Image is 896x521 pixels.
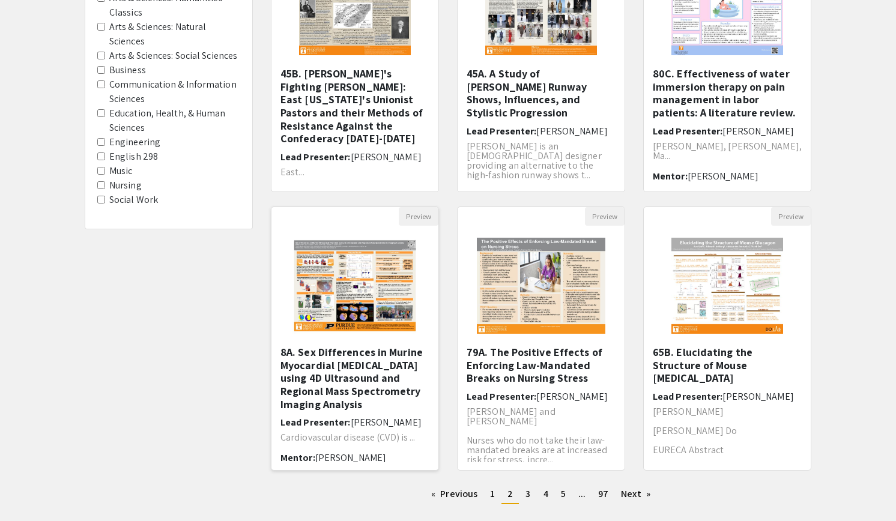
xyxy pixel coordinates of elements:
img: <p>79A. <span style="color: rgb(0, 0, 0);">The Positive Effects of Enforcing Law-Mandated Breaks ... [465,226,617,346]
span: East... [280,166,304,178]
p: [PERSON_NAME] Do [653,426,802,436]
img: <p>8A. Sex Differences in Murine Myocardial Infarction using 4D Ultrasound and Regional Mass Spec... [280,226,429,346]
span: Mentor: [280,451,315,464]
button: Preview [399,207,438,226]
p: [PERSON_NAME] and [PERSON_NAME] [467,407,616,426]
span: 97 [598,487,608,500]
span: [PERSON_NAME] [722,390,793,403]
p: Cardiovascular disease (CVD) is ... [280,433,429,442]
h6: Lead Presenter: [467,125,616,137]
button: Preview [771,207,811,226]
label: Engineering [109,135,160,149]
a: Next page [615,485,656,503]
h6: Lead Presenter: [653,125,802,137]
label: Communication & Information Sciences [109,77,240,106]
span: Mentor: [653,170,688,182]
h6: Lead Presenter: [653,391,802,402]
h5: 79A. The Positive Effects of Enforcing Law-Mandated Breaks on Nursing Stress [467,346,616,385]
h5: 80C. Effectiveness of water immersion therapy on pain management in labor patients: A literature ... [653,67,802,119]
label: Nursing [109,178,142,193]
p: [PERSON_NAME] [653,407,802,417]
span: 1 [490,487,495,500]
span: 2 [507,487,513,500]
label: Business [109,63,146,77]
label: Arts & Sciences: Natural Sciences [109,20,240,49]
div: Open Presentation <p>79A. <span style="color: rgb(0, 0, 0);">The Positive Effects of Enforcing La... [457,206,625,471]
label: Arts & Sciences: Social Sciences [109,49,237,63]
h6: Lead Presenter: [467,391,616,402]
h6: Lead Presenter: [280,417,429,428]
p: EURECA Abstract [653,445,802,455]
span: [PERSON_NAME] [536,125,607,137]
button: Preview [585,207,625,226]
ul: Pagination [271,485,811,504]
span: ... [578,487,586,500]
span: [PERSON_NAME], [PERSON_NAME], Ma... [653,140,802,162]
span: [PERSON_NAME] [351,416,422,429]
h5: 8A. Sex Differences in Murine Myocardial [MEDICAL_DATA] using 4D Ultrasound and Regional Mass Spe... [280,346,429,411]
label: Music [109,164,133,178]
span: [PERSON_NAME] [536,390,607,403]
span: 4 [543,487,548,500]
p: Nurses who do not take their law-mandated breaks are at increased risk for stress, incre... [467,436,616,465]
span: [PERSON_NAME] ([GEOGRAPHIC_DATA][US_STATE], [GEOGRAPHIC_DATA]) and [PERSON_NAME] ([GEOGRAPHIC_DATA]) [280,451,425,510]
span: 5 [561,487,566,500]
img: <p>65B. Elucidating the Structure of Mouse Glucagon</p> [659,226,796,346]
span: 3 [525,487,530,500]
div: Open Presentation <p>65B. Elucidating the Structure of Mouse Glucagon</p> [643,206,811,471]
label: Education, Health, & Human Sciences [109,106,240,135]
h5: 65B. Elucidating the Structure of Mouse [MEDICAL_DATA] [653,346,802,385]
h6: Lead Presenter: [280,151,429,163]
h5: 45B. [PERSON_NAME]'s Fighting [PERSON_NAME]: East [US_STATE]'s Unionist Pastors and their Methods... [280,67,429,145]
span: [PERSON_NAME] [351,151,422,163]
span: [PERSON_NAME] is an [DEMOGRAPHIC_DATA] designer providing an alternative to the high-fashion runw... [467,140,602,181]
label: Social Work [109,193,158,207]
div: Open Presentation <p>8A. Sex Differences in Murine Myocardial Infarction using 4D Ultrasound and ... [271,206,439,471]
label: English 298 [109,149,158,164]
iframe: Chat [9,467,51,512]
span: [PERSON_NAME] [688,170,758,182]
h5: 45A. A Study of [PERSON_NAME] Runway Shows, Influences, and Stylistic Progression [467,67,616,119]
span: [PERSON_NAME] [722,125,793,137]
a: Previous page [425,485,483,503]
